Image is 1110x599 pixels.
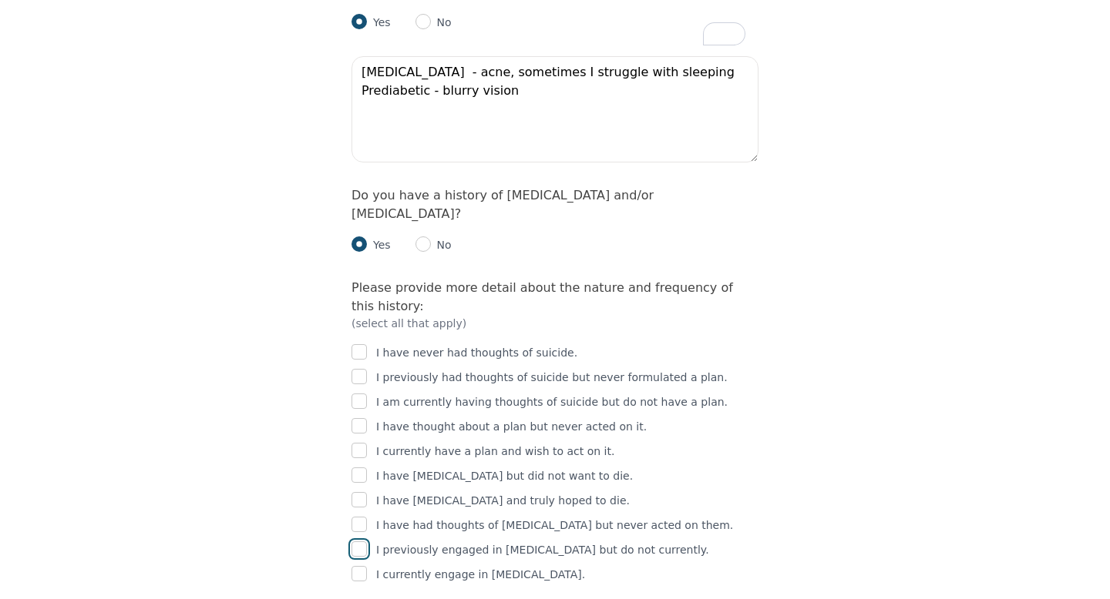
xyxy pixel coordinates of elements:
[431,237,452,253] p: No
[376,442,614,460] p: I currently have a plan and wish to act on it.
[351,56,758,162] textarea: To enrich screen reader interactions, please activate Accessibility in Grammarly extension settings
[376,516,733,534] p: I have had thoughts of [MEDICAL_DATA] but never acted on them.
[376,540,709,559] p: I previously engaged in [MEDICAL_DATA] but do not currently.
[376,491,630,510] p: I have [MEDICAL_DATA] and truly hoped to die.
[376,368,728,387] p: I previously had thoughts of suicide but never formulated a plan.
[376,417,647,436] p: I have thought about a plan but never acted on it.
[431,15,452,30] p: No
[351,316,758,331] p: (select all that apply)
[376,343,577,362] p: I have never had thoughts of suicide.
[376,565,585,584] p: I currently engage in [MEDICAL_DATA].
[351,280,733,313] label: Please provide more detail about the nature and frequency of this history:
[376,393,728,411] p: I am currently having thoughts of suicide but do not have a plan.
[367,15,391,30] p: Yes
[351,188,654,221] label: Do you have a history of [MEDICAL_DATA] and/or [MEDICAL_DATA]?
[376,467,633,485] p: I have [MEDICAL_DATA] but did not want to die.
[367,237,391,253] p: Yes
